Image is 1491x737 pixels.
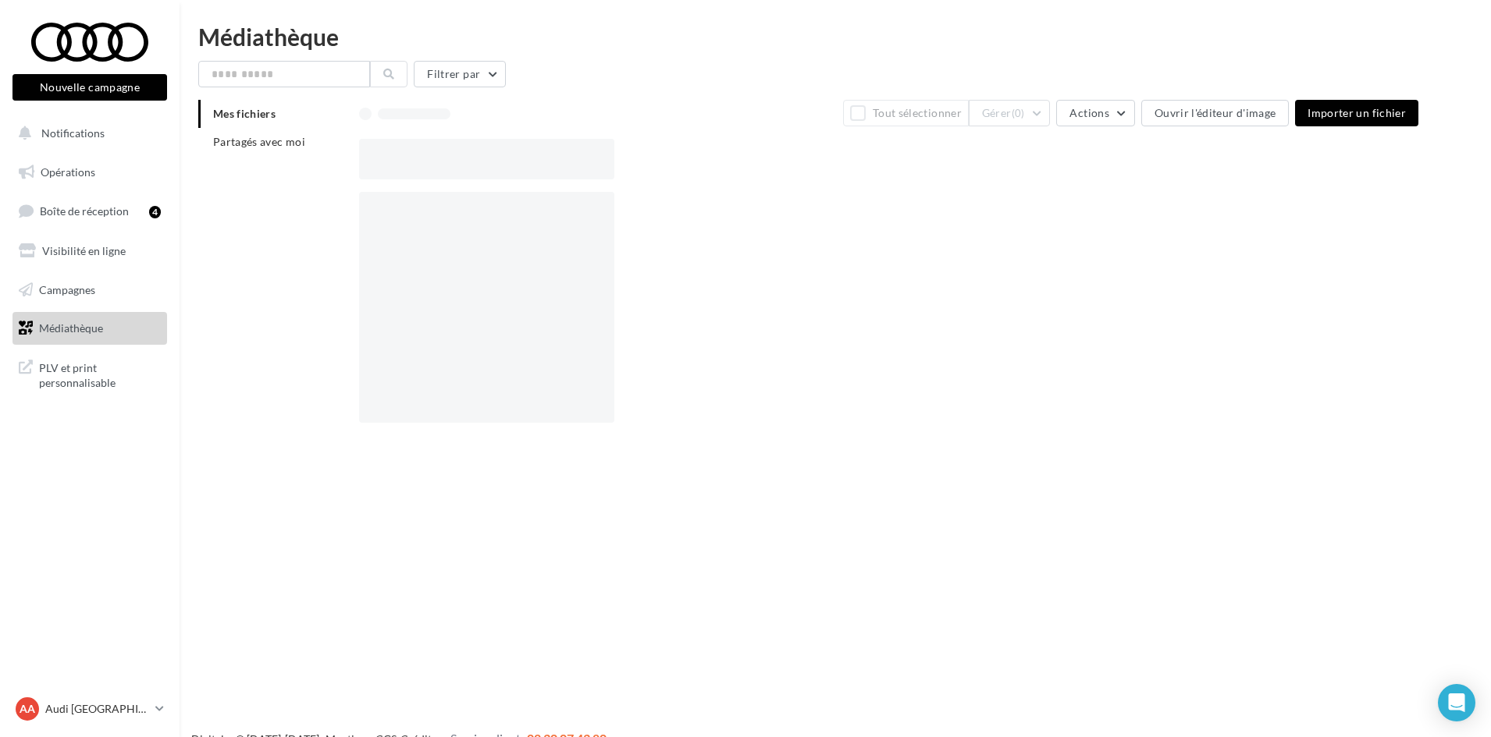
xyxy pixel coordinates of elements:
[12,694,167,724] a: AA Audi [GEOGRAPHIC_DATA]
[39,282,95,296] span: Campagnes
[1295,100,1418,126] button: Importer un fichier
[1438,684,1475,721] div: Open Intercom Messenger
[41,165,95,179] span: Opérations
[9,117,164,150] button: Notifications
[213,135,305,148] span: Partagés avec moi
[42,244,126,257] span: Visibilité en ligne
[41,126,105,140] span: Notifications
[1012,107,1025,119] span: (0)
[9,351,170,397] a: PLV et print personnalisable
[9,312,170,345] a: Médiathèque
[213,107,276,120] span: Mes fichiers
[843,100,968,126] button: Tout sélectionner
[20,701,35,717] span: AA
[39,357,161,391] span: PLV et print personnalisable
[9,194,170,228] a: Boîte de réception4
[9,274,170,306] a: Campagnes
[9,156,170,189] a: Opérations
[12,74,167,101] button: Nouvelle campagne
[198,25,1472,48] div: Médiathèque
[1141,100,1289,126] button: Ouvrir l'éditeur d'image
[149,206,161,218] div: 4
[40,204,129,218] span: Boîte de réception
[1056,100,1134,126] button: Actions
[1069,106,1108,119] span: Actions
[9,235,170,268] a: Visibilité en ligne
[414,61,506,87] button: Filtrer par
[45,701,149,717] p: Audi [GEOGRAPHIC_DATA]
[1308,106,1406,119] span: Importer un fichier
[969,100,1051,126] button: Gérer(0)
[39,321,103,335] span: Médiathèque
